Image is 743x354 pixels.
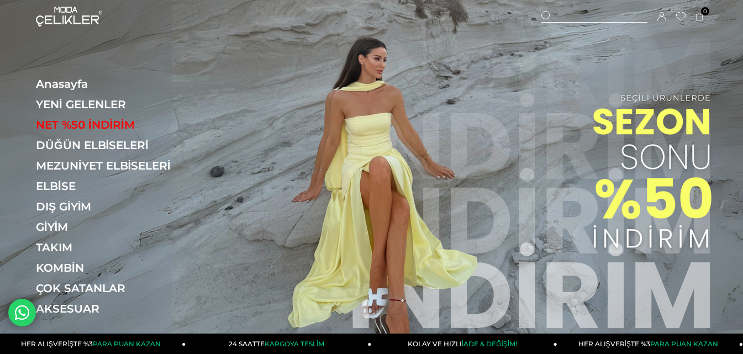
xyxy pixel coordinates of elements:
[36,282,188,295] a: ÇOK SATANLAR
[650,340,718,348] span: PARA PUAN KAZAN
[36,220,188,234] a: GİYİM
[93,340,161,348] span: PARA PUAN KAZAN
[372,334,557,354] a: KOLAY VE HIZLIİADE & DEĞİŞİM!
[36,7,102,27] img: logo
[36,200,188,213] a: DIŞ GİYİM
[186,334,371,354] a: 24 SAATTEKARGOYA TESLİM
[36,261,188,274] a: KOMBİN
[557,334,743,354] a: HER ALIŞVERİŞTE %3PARA PUAN KAZAN
[265,340,324,348] span: KARGOYA TESLİM
[36,98,188,111] a: YENİ GELENLER
[36,159,188,172] a: MEZUNİYET ELBİSELERİ
[36,241,188,254] a: TAKIM
[36,302,188,315] a: AKSESUAR
[462,340,517,348] span: İADE & DEĞİŞİM!
[701,7,709,15] span: 0
[36,179,188,193] a: ELBİSE
[36,139,188,152] a: DÜĞÜN ELBİSELERİ
[36,77,188,91] a: Anasayfa
[695,13,704,21] a: 0
[36,118,188,131] a: NET %50 İNDİRİM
